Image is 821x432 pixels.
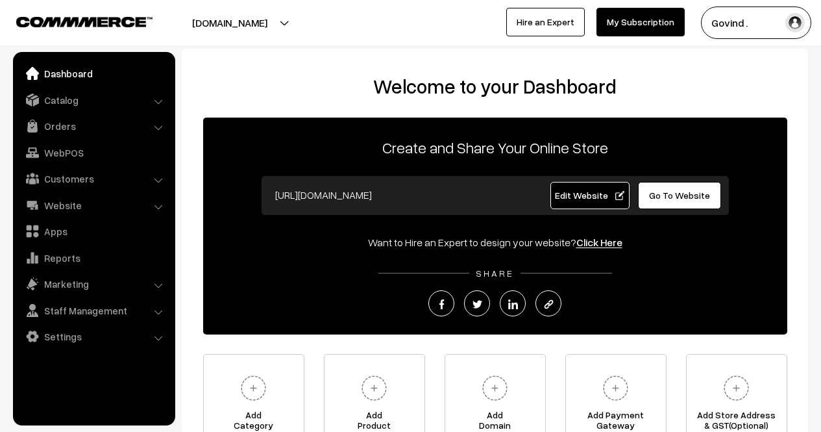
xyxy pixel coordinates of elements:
a: COMMMERCE [16,13,130,29]
a: Edit Website [550,182,630,209]
img: plus.svg [718,370,754,406]
button: [DOMAIN_NAME] [147,6,313,39]
a: WebPOS [16,141,171,164]
a: Dashboard [16,62,171,85]
img: user [785,13,805,32]
a: Marketing [16,272,171,296]
a: Customers [16,167,171,190]
span: SHARE [469,268,521,279]
span: Go To Website [649,190,710,201]
p: Create and Share Your Online Store [203,136,787,159]
a: My Subscription [596,8,685,36]
a: Hire an Expert [506,8,585,36]
a: Go To Website [638,182,722,209]
a: Orders [16,114,171,138]
a: Click Here [576,236,622,249]
img: plus.svg [477,370,513,406]
img: COMMMERCE [16,17,153,27]
a: Apps [16,220,171,243]
a: Catalog [16,88,171,112]
img: plus.svg [236,370,271,406]
img: plus.svg [598,370,633,406]
div: Want to Hire an Expert to design your website? [203,235,787,250]
a: Staff Management [16,299,171,322]
a: Reports [16,246,171,270]
span: Edit Website [555,190,624,201]
img: plus.svg [356,370,392,406]
a: Settings [16,325,171,348]
a: Website [16,194,171,217]
h2: Welcome to your Dashboard [195,75,795,98]
button: Govind . [701,6,811,39]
